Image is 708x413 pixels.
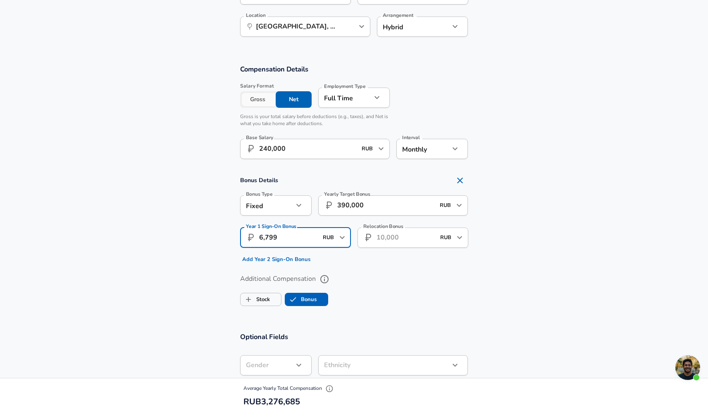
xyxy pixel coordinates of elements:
label: Yearly Target Bonus [324,192,370,197]
span: Stock [241,292,256,307]
input: USD [437,199,454,212]
label: Year 1 Sign-On Bonus [246,224,296,229]
label: Stock [241,292,270,307]
label: Base Salary [246,135,273,140]
p: Gross is your total salary before deductions (e.g., taxes), and Net is what you take home after d... [240,113,390,127]
div: Full Time [318,88,372,108]
label: Bonus Type [246,192,273,197]
input: 30,000 [259,228,318,248]
button: Open [454,232,465,243]
span: 3,276,685 [261,396,300,408]
label: Interval [402,135,420,140]
h3: Optional Fields [240,332,468,342]
span: Bonus [285,292,301,307]
button: StockStock [240,293,281,306]
button: Net [276,91,312,108]
label: Arrangement [383,13,413,18]
span: Average Yearly Total Compensation [243,385,336,392]
input: USD [438,231,454,244]
label: Bonus [285,292,317,307]
input: 30,000 [337,195,435,216]
button: Open [356,21,367,32]
button: Add Year 2 Sign-On Bonus [240,253,312,266]
div: Monthly [396,139,450,159]
h4: Bonus Details [240,172,468,189]
input: USD [320,231,337,244]
button: Remove Section [452,172,468,189]
div: Open chat [675,355,700,380]
input: 100,000 [259,139,357,159]
button: Open [453,199,465,211]
div: Hybrid [377,17,438,37]
div: Fixed [240,195,293,216]
button: Open [375,143,387,154]
label: Relocation Bonus [363,224,403,229]
span: Salary Format [240,83,312,90]
h3: Compensation Details [240,64,468,74]
label: Location [246,13,265,18]
input: 10,000 [377,228,435,248]
span: RUB [243,396,261,408]
label: Employment Type [324,84,366,89]
button: Open [336,232,348,243]
button: BonusBonus [285,293,328,306]
button: Gross [240,91,276,108]
label: Additional Compensation [240,272,468,286]
button: help [317,272,331,286]
button: Explain Total Compensation [323,383,336,395]
input: USD [359,142,376,155]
